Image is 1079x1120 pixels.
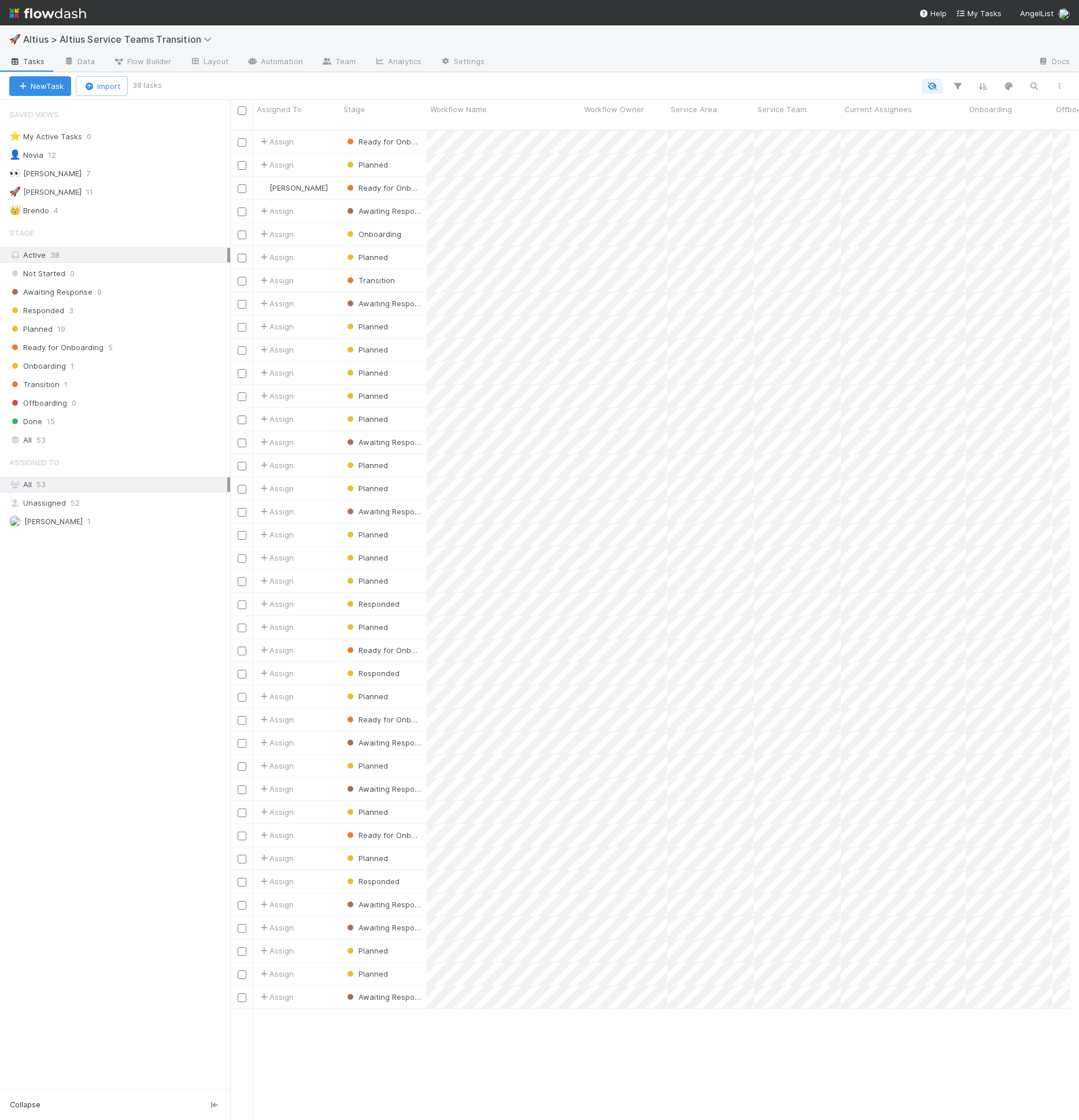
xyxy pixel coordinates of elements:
div: Planned [345,529,388,540]
div: Assign [258,205,294,217]
a: Layout [180,53,238,72]
span: 15 [47,414,55,429]
div: Assign [258,691,294,702]
div: Ready for Onboarding [345,182,421,194]
span: Responded [345,599,400,609]
div: Assign [258,852,294,864]
span: 0 [70,266,75,281]
span: Offboarding [9,396,67,410]
input: Toggle Row Selected [238,346,246,355]
span: Ready for Onboarding [345,715,439,724]
span: Assign [258,436,294,448]
span: Assign [258,737,294,748]
span: Transition [345,276,395,285]
span: Responded [345,669,400,678]
input: Toggle Row Selected [238,392,246,401]
span: Planned [345,530,388,539]
div: Assign [258,552,294,563]
input: Toggle Row Selected [238,485,246,494]
span: Assign [258,876,294,887]
span: Planned [345,345,388,354]
img: avatar_8e0a024e-b700-4f9f-aecf-6f1e79dccd3c.png [1058,8,1070,20]
div: Awaiting Response [345,205,421,217]
span: Planned [345,576,388,585]
span: Assign [258,575,294,587]
span: Ready for Onboarding [345,183,439,192]
div: Planned [345,852,388,864]
span: Planned [345,807,388,817]
span: Planned [345,622,388,632]
a: Team [312,53,365,72]
input: Toggle Row Selected [238,439,246,447]
span: Ready for Onboarding [345,137,439,146]
div: Ready for Onboarding [345,829,421,841]
span: Ready for Onboarding [9,340,104,355]
span: Awaiting Response [345,784,428,793]
div: Awaiting Response [345,506,421,517]
div: Planned [345,691,388,702]
div: Planned [345,251,388,263]
span: Assign [258,136,294,147]
div: Assign [258,344,294,355]
span: 1 [87,514,91,529]
span: Onboarding [9,359,66,373]
span: Planned [345,484,388,493]
input: Toggle Row Selected [238,832,246,840]
img: avatar_e0ab5a02-4425-4644-8eca-231d5bcccdf4.png [258,183,268,192]
span: Planned [345,253,388,262]
div: Planned [345,575,388,587]
div: Assign [258,945,294,956]
input: Toggle Row Selected [238,600,246,609]
div: Assign [258,159,294,170]
div: Planned [345,413,388,425]
span: Planned [345,692,388,701]
span: Assign [258,483,294,494]
span: Assign [258,968,294,980]
span: Awaiting Response [345,900,428,909]
span: 53 [36,433,46,447]
input: Toggle Row Selected [238,878,246,887]
input: Toggle Row Selected [238,138,246,147]
div: Transition [345,275,395,286]
span: Assign [258,714,294,725]
div: My Active Tasks [9,129,82,144]
div: All [9,433,227,447]
div: Assign [258,667,294,679]
span: Assign [258,459,294,471]
div: Active [9,248,227,262]
div: Ready for Onboarding [345,644,421,656]
span: 👤 [9,150,21,160]
div: Assign [258,321,294,332]
div: Awaiting Response [345,298,421,309]
span: Awaiting Response [345,923,428,932]
span: Assign [258,899,294,910]
span: Planned [345,946,388,955]
input: Toggle Row Selected [238,369,246,378]
span: Current Assignees [844,103,912,115]
span: Assign [258,506,294,517]
div: Responded [345,667,400,679]
a: Flow Builder [104,53,180,72]
div: [PERSON_NAME] [9,166,82,181]
span: Planned [345,854,388,863]
span: Assign [258,991,294,1003]
span: 0 [87,129,103,144]
span: Assign [258,829,294,841]
a: Docs [1029,53,1079,72]
span: Stage [343,103,365,115]
span: Service Area [671,103,717,115]
input: Toggle Row Selected [238,809,246,817]
span: Planned [345,322,388,331]
span: 👑 [9,205,21,215]
span: Awaiting Response [345,299,428,308]
input: Toggle Row Selected [238,785,246,794]
div: Novia [9,148,43,162]
span: Assign [258,760,294,772]
div: Assign [258,621,294,633]
div: Awaiting Response [345,783,421,795]
span: Onboarding [969,103,1012,115]
span: Planned [345,391,388,400]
